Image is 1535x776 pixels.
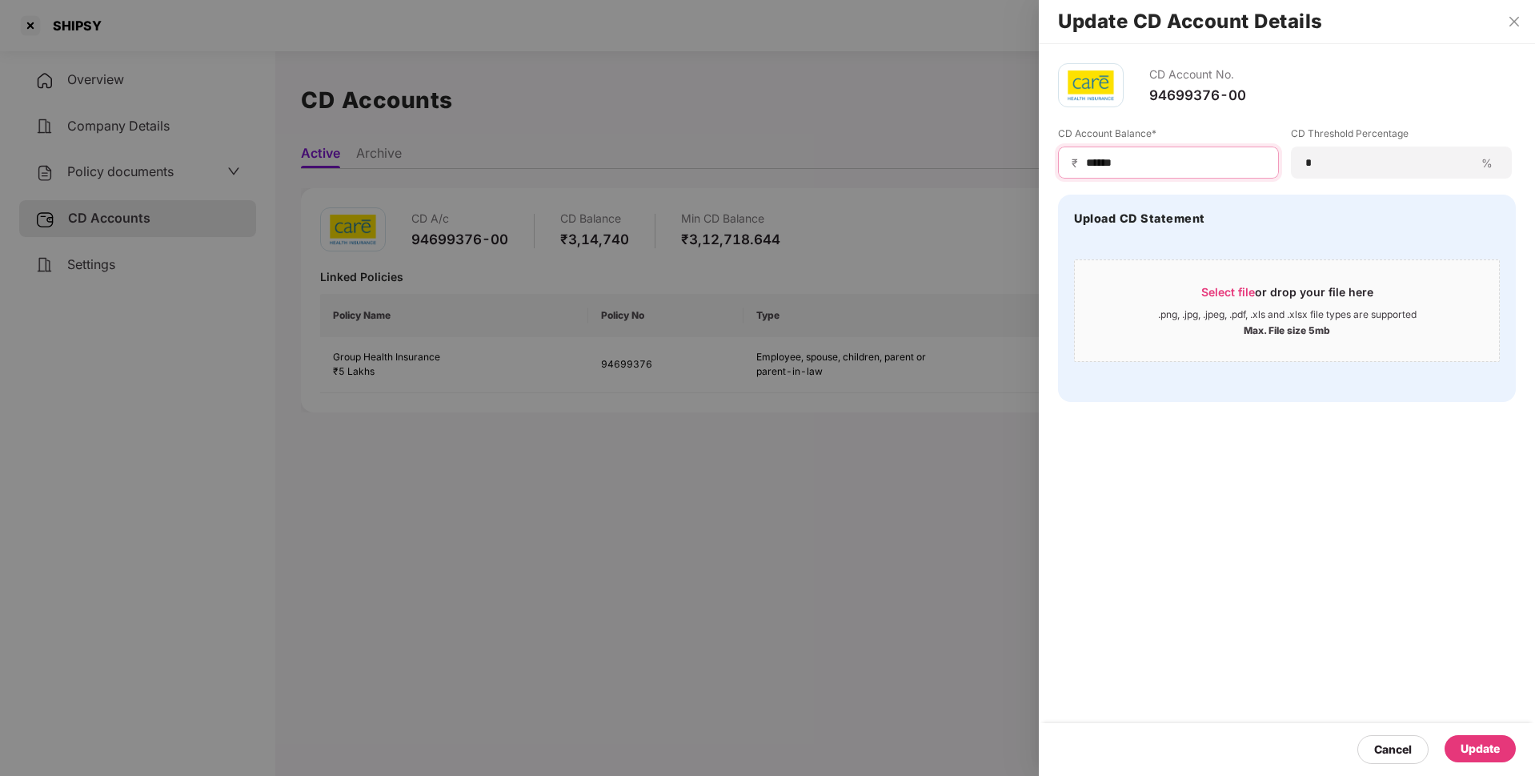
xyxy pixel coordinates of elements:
h2: Update CD Account Details [1058,13,1516,30]
div: Update [1461,740,1500,758]
div: or drop your file here [1201,284,1373,308]
button: Close [1503,14,1525,29]
label: CD Threshold Percentage [1291,127,1512,147]
div: Cancel [1374,741,1412,758]
span: Select fileor drop your file here.png, .jpg, .jpeg, .pdf, .xls and .xlsx file types are supported... [1075,272,1499,349]
img: care.png [1067,70,1115,101]
div: Max. File size 5mb [1244,321,1330,337]
div: .png, .jpg, .jpeg, .pdf, .xls and .xlsx file types are supported [1158,308,1417,321]
label: CD Account Balance* [1058,127,1279,147]
span: Select file [1201,285,1255,299]
span: close [1508,15,1521,28]
div: 94699376-00 [1149,86,1246,104]
h4: Upload CD Statement [1074,211,1205,227]
span: % [1475,155,1499,171]
div: CD Account No. [1149,63,1246,86]
span: ₹ [1072,155,1084,171]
